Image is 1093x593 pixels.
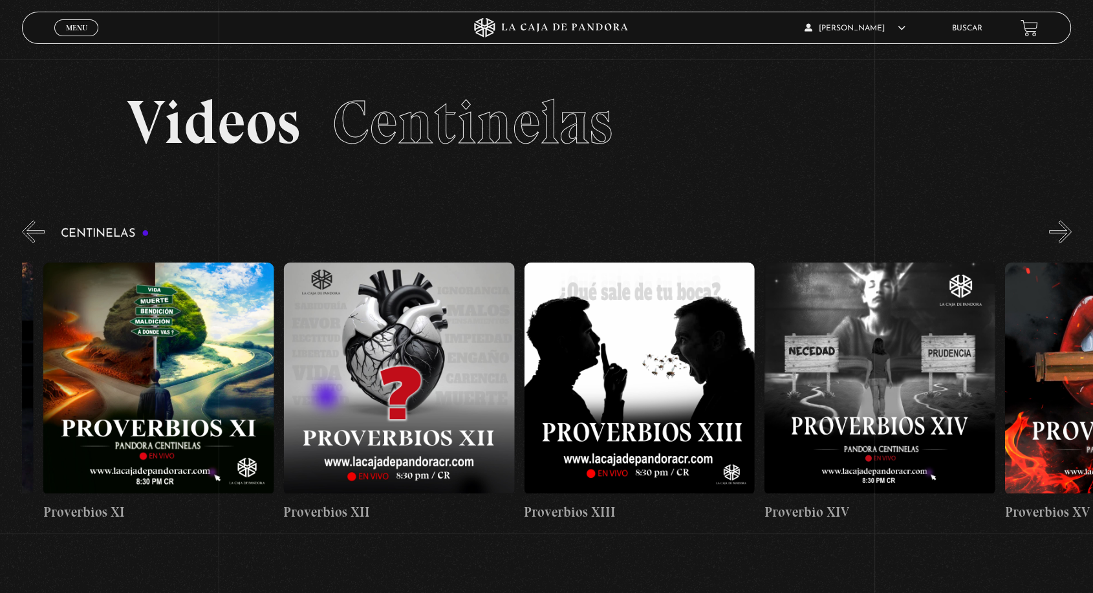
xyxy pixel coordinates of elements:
[22,221,45,243] button: Previous
[951,25,982,32] a: Buscar
[332,85,612,159] span: Centinelas
[1049,221,1072,243] button: Next
[61,228,149,240] h3: Centinelas
[43,502,274,523] h4: Proverbios XI
[1021,19,1038,37] a: View your shopping cart
[284,253,515,533] a: Proverbios XII
[284,502,515,523] h4: Proverbios XII
[804,25,905,32] span: [PERSON_NAME]
[127,92,966,153] h2: Videos
[764,502,995,523] h4: Proverbio XIV
[764,253,995,533] a: Proverbio XIV
[66,24,87,32] span: Menu
[525,253,755,533] a: Proverbios XIII
[525,502,755,523] h4: Proverbios XIII
[61,35,92,44] span: Cerrar
[43,253,274,533] a: Proverbios XI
